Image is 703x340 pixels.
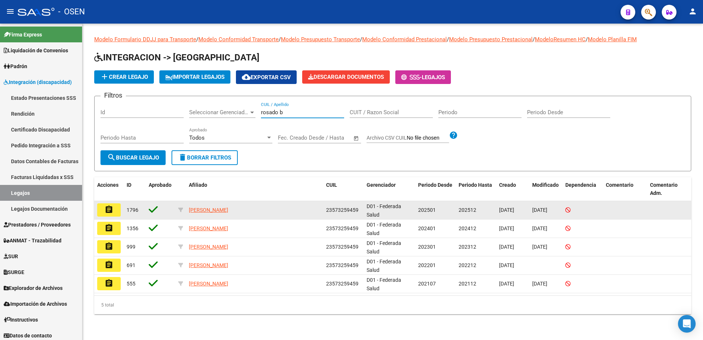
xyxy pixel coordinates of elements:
span: [DATE] [532,281,547,287]
span: - OSEN [58,4,85,20]
button: Descargar Documentos [302,70,390,84]
span: D01 - Federada Salud [367,222,401,236]
datatable-header-cell: Dependencia [562,177,603,201]
div: Open Intercom Messenger [678,315,696,333]
span: 202212 [459,262,476,268]
span: [PERSON_NAME] [189,281,228,287]
span: 202401 [418,225,436,231]
span: Integración (discapacidad) [4,78,72,86]
span: 1356 [127,225,138,231]
span: D01 - Federada Salud [367,259,401,273]
span: Dependencia [565,182,596,188]
a: Modelo Presupuesto Transporte [281,36,360,43]
span: 202107 [418,281,436,287]
span: 23573259459 [326,225,358,231]
datatable-header-cell: Comentario [603,177,647,201]
mat-icon: person [688,7,697,16]
a: ModeloResumen HC [535,36,586,43]
datatable-header-cell: CUIL [323,177,364,201]
datatable-header-cell: ID [124,177,146,201]
datatable-header-cell: Creado [496,177,529,201]
span: [PERSON_NAME] [189,225,228,231]
mat-icon: menu [6,7,15,16]
span: 23573259459 [326,262,358,268]
span: INTEGRACION -> [GEOGRAPHIC_DATA] [94,52,259,63]
mat-icon: assignment [105,279,113,288]
button: Exportar CSV [236,70,297,84]
span: 202312 [459,244,476,250]
button: Borrar Filtros [172,150,238,165]
mat-icon: assignment [105,205,113,214]
span: [PERSON_NAME] [189,244,228,250]
button: Buscar Legajo [100,150,166,165]
mat-icon: assignment [105,224,113,232]
span: Comentario [606,182,633,188]
datatable-header-cell: Modificado [529,177,562,201]
span: 202301 [418,244,436,250]
span: Periodo Hasta [459,182,492,188]
span: Gerenciador [367,182,396,188]
a: Modelo Conformidad Prestacional [362,36,447,43]
span: Todos [189,134,205,141]
button: IMPORTAR LEGAJOS [159,70,230,84]
span: Comentario Adm. [650,182,678,196]
span: [PERSON_NAME] [189,262,228,268]
span: [DATE] [532,225,547,231]
span: Aprobado [149,182,172,188]
datatable-header-cell: Comentario Adm. [647,177,691,201]
span: 555 [127,281,135,287]
span: 23573259459 [326,207,358,213]
span: Descargar Documentos [308,74,384,80]
button: Open calendar [352,134,361,143]
input: Start date [278,134,302,141]
button: -Legajos [395,70,451,84]
span: Padrón [4,62,27,70]
datatable-header-cell: Aprobado [146,177,175,201]
a: Modelo Formulario DDJJ para Transporte [94,36,196,43]
span: Liquidación de Convenios [4,46,68,55]
span: [DATE] [499,207,514,213]
mat-icon: search [107,153,116,162]
span: SUR [4,252,18,260]
a: Modelo Presupuesto Prestacional [449,36,533,43]
datatable-header-cell: Gerenciador [364,177,415,201]
datatable-header-cell: Acciones [94,177,124,201]
span: Creado [499,182,516,188]
span: IMPORTAR LEGAJOS [165,74,225,80]
span: CUIL [326,182,337,188]
span: Archivo CSV CUIL [367,135,407,141]
span: 23573259459 [326,281,358,287]
div: / / / / / / [94,35,691,314]
h3: Filtros [100,90,126,101]
span: [DATE] [532,207,547,213]
span: Exportar CSV [242,74,291,81]
span: D01 - Federada Salud [367,203,401,218]
mat-icon: assignment [105,242,113,251]
span: D01 - Federada Salud [367,277,401,291]
span: Firma Express [4,31,42,39]
span: Datos de contacto [4,332,52,340]
span: 1796 [127,207,138,213]
span: [DATE] [499,244,514,250]
span: Afiliado [189,182,207,188]
span: Acciones [97,182,119,188]
span: Buscar Legajo [107,154,159,161]
span: Seleccionar Gerenciador [189,109,249,116]
input: Archivo CSV CUIL [407,135,449,141]
span: Importación de Archivos [4,300,67,308]
span: Explorador de Archivos [4,284,63,292]
a: Modelo Planilla FIM [588,36,637,43]
span: Instructivos [4,316,38,324]
span: Borrar Filtros [178,154,231,161]
span: [DATE] [532,244,547,250]
span: ID [127,182,131,188]
span: Periodo Desde [418,182,452,188]
button: Crear Legajo [94,70,154,84]
span: [PERSON_NAME] [189,207,228,213]
span: 202412 [459,225,476,231]
datatable-header-cell: Periodo Hasta [456,177,496,201]
span: Prestadores / Proveedores [4,221,71,229]
span: 202512 [459,207,476,213]
span: 202112 [459,281,476,287]
span: SURGE [4,268,24,276]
